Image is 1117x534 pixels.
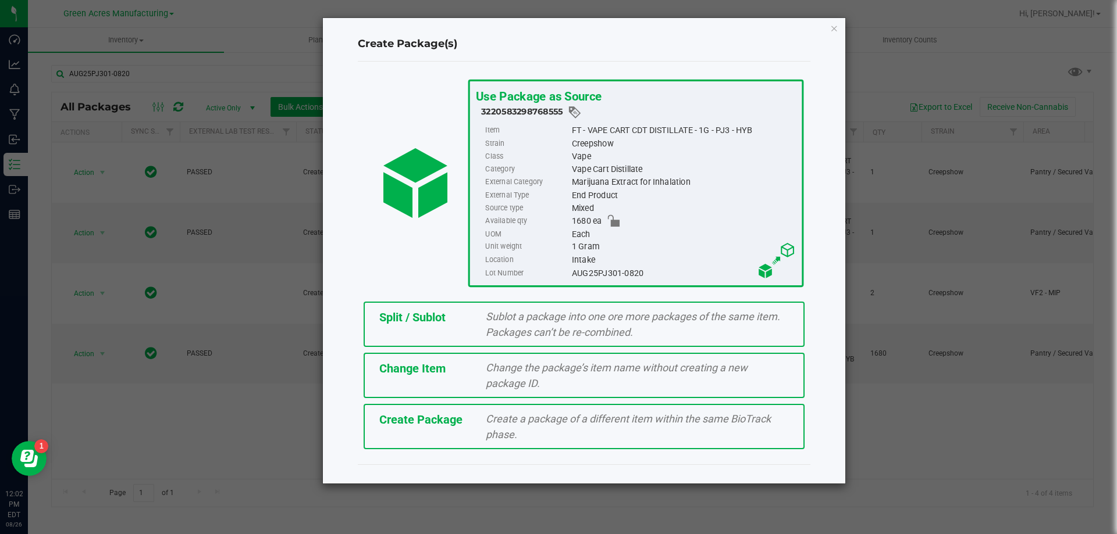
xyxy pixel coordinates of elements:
div: Vape [571,150,795,163]
span: Create a package of a different item within the same BioTrack phase. [486,413,771,440]
div: Vape Cart Distillate [571,163,795,175]
span: Create Package [379,413,463,427]
label: Location [485,253,569,266]
span: Split / Sublot [379,310,446,324]
label: External Type [485,189,569,202]
div: FT - VAPE CART CDT DISTILLATE - 1G - PJ3 - HYB [571,124,795,137]
div: Intake [571,253,795,266]
label: UOM [485,228,569,241]
div: Marijuana Extract for Inhalation [571,176,795,189]
h4: Create Package(s) [358,37,810,52]
label: Unit weight [485,241,569,253]
span: Change Item [379,361,446,375]
span: Use Package as Source [475,89,601,103]
label: Category [485,163,569,175]
label: Item [485,124,569,137]
div: End Product [571,189,795,202]
div: Creepshow [571,137,795,150]
div: Mixed [571,202,795,214]
iframe: Resource center unread badge [34,439,48,453]
span: Change the package’s item name without creating a new package ID. [486,361,748,389]
label: Lot Number [485,266,569,279]
span: Sublot a package into one ore more packages of the same item. Packages can’t be re-combined. [486,310,780,338]
iframe: Resource center [12,441,47,476]
div: Each [571,228,795,241]
div: 3220583298768555 [481,105,796,120]
label: Class [485,150,569,163]
label: External Category [485,176,569,189]
label: Available qty [485,214,569,227]
div: 1 Gram [571,241,795,253]
label: Strain [485,137,569,150]
span: 1680 ea [571,214,602,227]
div: AUG25PJ301-0820 [571,266,795,279]
label: Source type [485,202,569,214]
